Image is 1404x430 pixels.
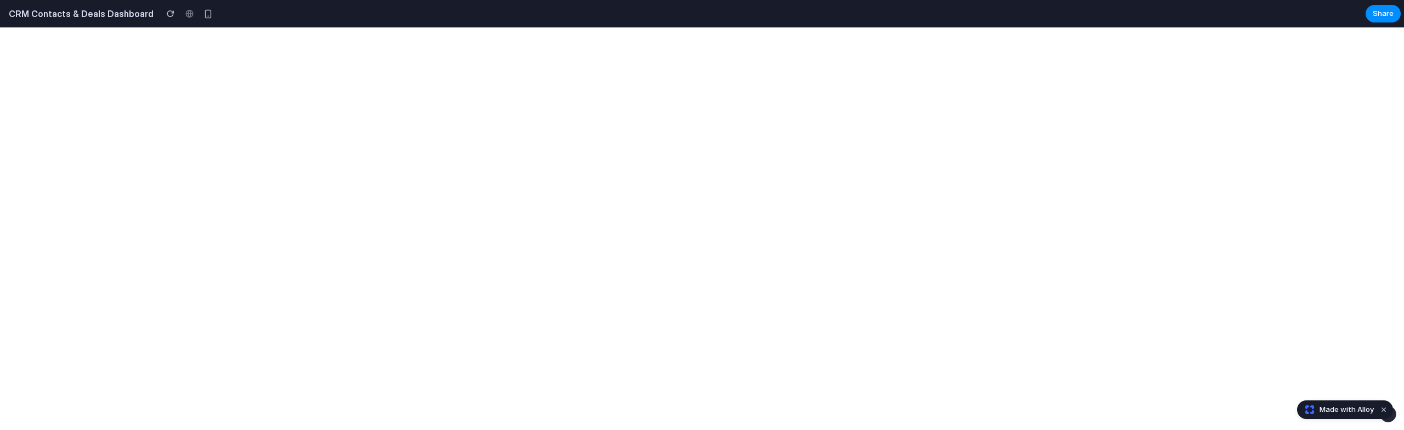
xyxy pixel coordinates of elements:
[1373,8,1394,19] span: Share
[1320,404,1374,415] span: Made with Alloy
[1377,403,1390,416] button: Dismiss watermark
[1366,5,1401,22] button: Share
[1298,404,1375,415] a: Made with Alloy
[4,7,154,20] h2: CRM Contacts & Deals Dashboard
